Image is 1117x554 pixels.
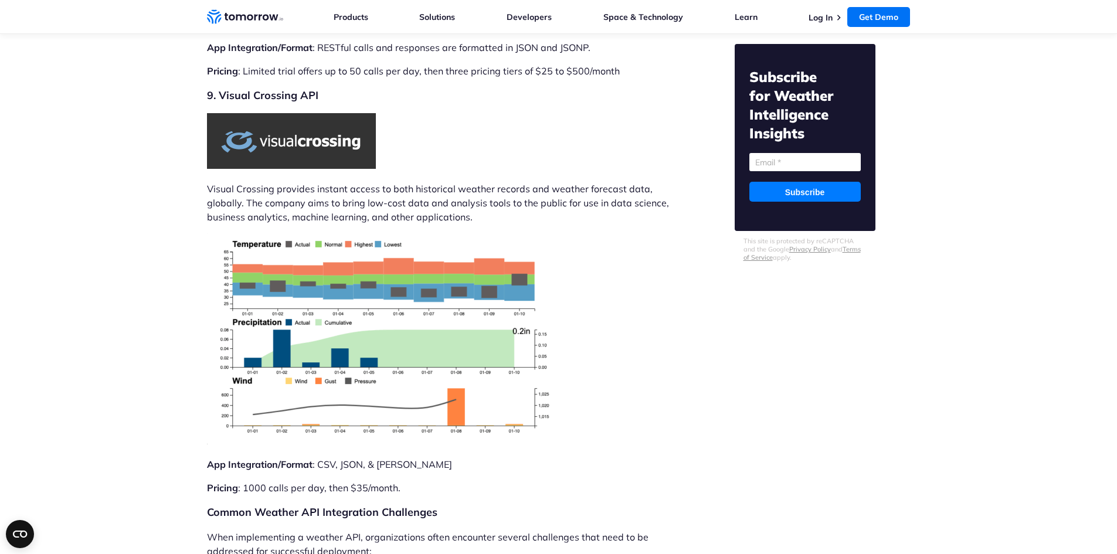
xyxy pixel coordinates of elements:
[207,8,283,26] a: Home link
[207,481,673,495] p: : 1000 calls per day, then $35/month.
[507,12,552,22] a: Developers
[749,67,861,142] h2: Subscribe for Weather Intelligence Insights
[743,245,861,261] a: Terms of Service
[419,12,455,22] a: Solutions
[207,458,313,470] strong: App Integration/Format
[743,237,867,261] p: This site is protected by reCAPTCHA and the Google and apply.
[749,153,861,171] input: Email *
[207,182,673,224] p: Visual Crossing provides instant access to both historical weather records and weather forecast d...
[207,65,238,77] strong: Pricing
[334,12,368,22] a: Products
[207,457,673,471] p: : CSV, JSON, & [PERSON_NAME]
[735,12,758,22] a: Learn
[207,482,238,494] strong: Pricing
[749,182,861,202] input: Subscribe
[207,64,673,78] p: : Limited trial offers up to 50 calls per day, then three pricing tiers of $25 to $500/month
[603,12,683,22] a: Space & Technology
[847,7,910,27] a: Get Demo
[6,520,34,548] button: Open CMP widget
[809,12,833,23] a: Log In
[789,245,831,253] a: Privacy Policy
[207,87,673,104] h2: 9. Visual Crossing API
[207,504,673,521] h2: Common Weather API Integration Challenges
[207,42,313,53] strong: App Integration/Format
[207,40,673,55] p: : RESTful calls and responses are formatted in JSON and JSONP.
